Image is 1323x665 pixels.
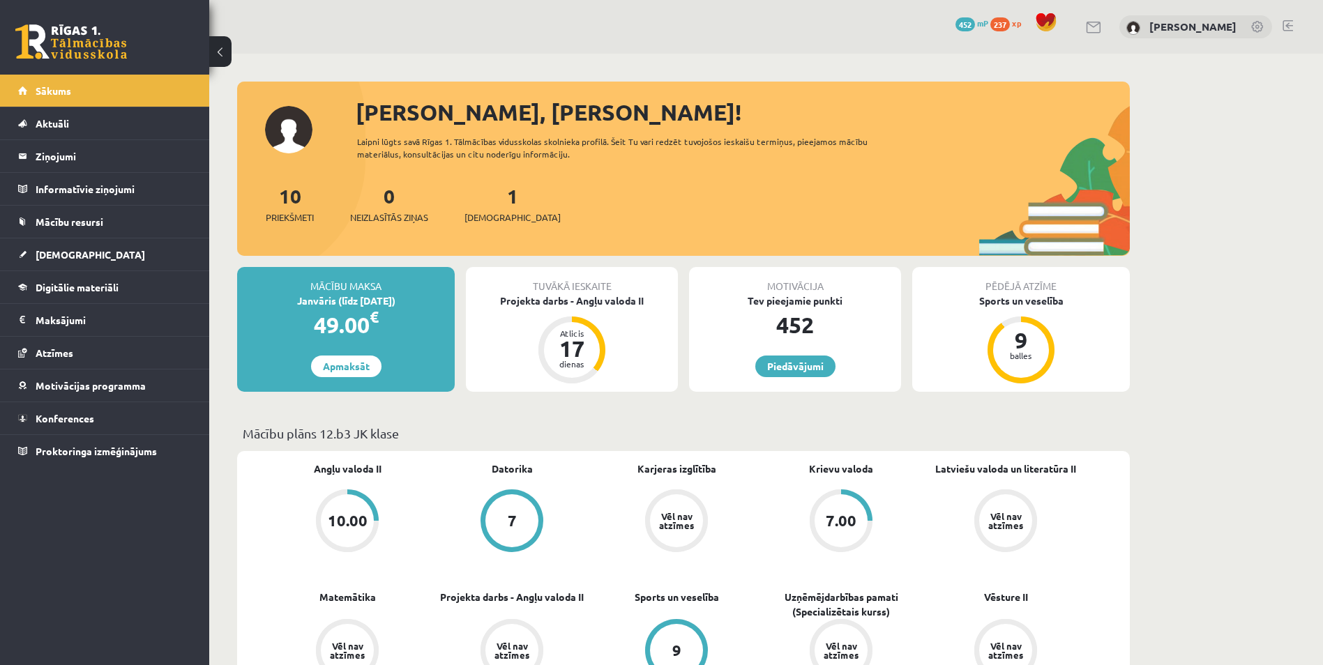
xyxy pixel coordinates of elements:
[466,293,678,308] div: Projekta darbs - Angļu valoda II
[492,641,531,659] div: Vēl nav atzīmes
[551,360,593,368] div: dienas
[809,461,873,476] a: Krievu valoda
[237,293,455,308] div: Janvāris (līdz [DATE])
[912,293,1130,308] div: Sports un veselība
[18,369,192,402] a: Motivācijas programma
[986,641,1025,659] div: Vēl nav atzīmes
[328,641,367,659] div: Vēl nav atzīmes
[990,17,1010,31] span: 237
[311,356,381,377] a: Apmaksāt
[935,461,1076,476] a: Latviešu valoda un literatūra II
[36,215,103,228] span: Mācību resursi
[430,489,594,555] a: 7
[18,337,192,369] a: Atzīmes
[508,513,517,528] div: 7
[18,206,192,238] a: Mācību resursi
[350,211,428,224] span: Neizlasītās ziņas
[464,211,561,224] span: [DEMOGRAPHIC_DATA]
[986,512,1025,530] div: Vēl nav atzīmes
[990,17,1028,29] a: 237 xp
[923,489,1088,555] a: Vēl nav atzīmes
[18,435,192,467] a: Proktoringa izmēģinājums
[672,643,681,658] div: 9
[826,513,856,528] div: 7.00
[36,412,94,425] span: Konferences
[350,183,428,224] a: 0Neizlasītās ziņas
[689,267,901,293] div: Motivācija
[1000,329,1042,351] div: 9
[237,308,455,342] div: 49.00
[237,267,455,293] div: Mācību maksa
[551,329,593,337] div: Atlicis
[635,590,719,604] a: Sports un veselība
[657,512,696,530] div: Vēl nav atzīmes
[1012,17,1021,29] span: xp
[18,173,192,205] a: Informatīvie ziņojumi
[440,590,584,604] a: Projekta darbs - Angļu valoda II
[955,17,988,29] a: 452 mP
[18,75,192,107] a: Sākums
[18,402,192,434] a: Konferences
[492,461,533,476] a: Datorika
[36,346,73,359] span: Atzīmes
[243,424,1124,443] p: Mācību plāns 12.b3 JK klase
[755,356,836,377] a: Piedāvājumi
[912,293,1130,385] a: Sports un veselība 9 balles
[36,445,157,457] span: Proktoringa izmēģinājums
[36,173,192,205] legend: Informatīvie ziņojumi
[977,17,988,29] span: mP
[266,211,314,224] span: Priekšmeti
[759,489,923,555] a: 7.00
[955,17,975,31] span: 452
[759,590,923,619] a: Uzņēmējdarbības pamati (Specializētais kurss)
[551,337,593,360] div: 17
[637,461,716,476] a: Karjeras izglītība
[1149,20,1237,33] a: [PERSON_NAME]
[18,107,192,139] a: Aktuāli
[984,590,1028,604] a: Vēsture II
[466,267,678,293] div: Tuvākā ieskaite
[594,489,759,555] a: Vēl nav atzīmes
[18,304,192,336] a: Maksājumi
[15,24,127,59] a: Rīgas 1. Tālmācības vidusskola
[466,293,678,385] a: Projekta darbs - Angļu valoda II Atlicis 17 dienas
[36,304,192,336] legend: Maksājumi
[36,248,145,261] span: [DEMOGRAPHIC_DATA]
[328,513,368,528] div: 10.00
[319,590,376,604] a: Matemātika
[18,140,192,172] a: Ziņojumi
[912,267,1130,293] div: Pēdējā atzīme
[689,308,901,342] div: 452
[18,271,192,303] a: Digitālie materiāli
[464,183,561,224] a: 1[DEMOGRAPHIC_DATA]
[18,238,192,270] a: [DEMOGRAPHIC_DATA]
[36,84,71,97] span: Sākums
[356,95,1130,129] div: [PERSON_NAME], [PERSON_NAME]!
[370,307,379,327] span: €
[689,293,901,308] div: Tev pieejamie punkti
[265,489,430,555] a: 10.00
[36,281,119,293] span: Digitālie materiāli
[1000,351,1042,360] div: balles
[357,135,893,160] div: Laipni lūgts savā Rīgas 1. Tālmācības vidusskolas skolnieka profilā. Šeit Tu vari redzēt tuvojošo...
[36,140,192,172] legend: Ziņojumi
[36,117,69,130] span: Aktuāli
[822,641,861,659] div: Vēl nav atzīmes
[314,461,381,476] a: Angļu valoda II
[36,379,146,392] span: Motivācijas programma
[266,183,314,224] a: 10Priekšmeti
[1126,21,1140,35] img: Inga Revina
